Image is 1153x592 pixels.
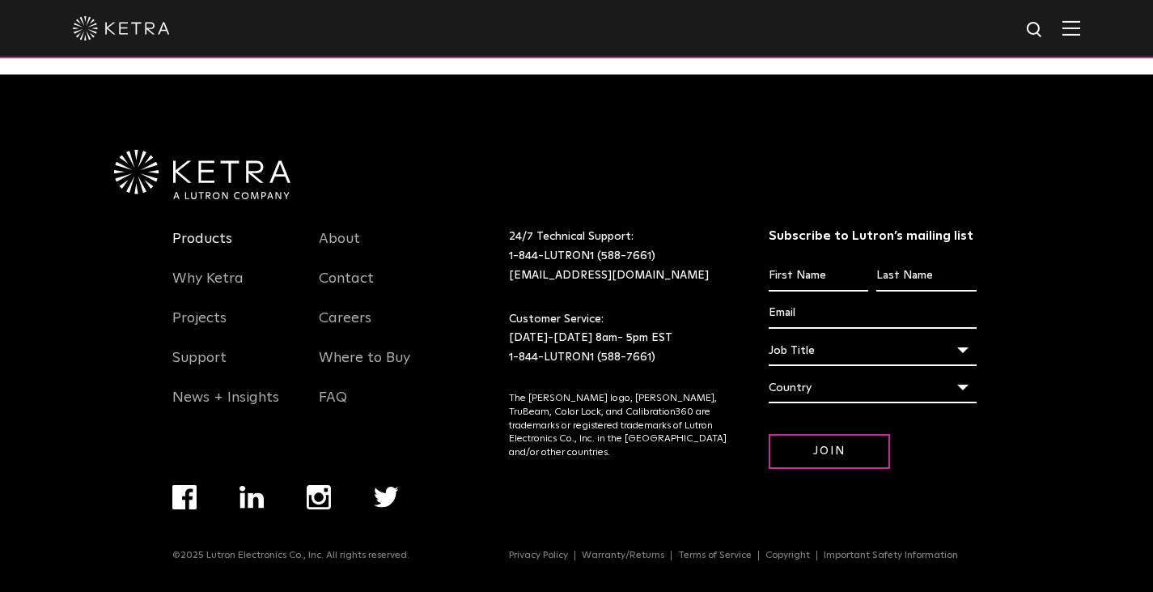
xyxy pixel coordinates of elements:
a: Terms of Service [672,551,759,560]
a: FAQ [319,389,347,426]
img: linkedin [240,486,265,509]
a: Important Safety Information [817,551,964,560]
p: 24/7 Technical Support: [509,228,728,285]
div: Country [769,373,977,403]
p: The [PERSON_NAME] logo, [PERSON_NAME], TruBeam, Color Lock, and Calibration360 are trademarks or ... [509,392,728,460]
img: instagram [307,485,331,509]
div: Navigation Menu [319,228,442,426]
input: First Name [769,261,868,292]
img: ketra-logo-2019-white [73,16,170,40]
a: 1-844-LUTRON1 (588-7661) [509,250,655,262]
div: Navigation Menu [172,228,295,426]
img: facebook [172,485,197,509]
a: Where to Buy [319,349,410,386]
a: News + Insights [172,389,279,426]
a: Warranty/Returns [575,551,672,560]
img: twitter [374,487,399,508]
a: About [319,230,360,267]
p: Customer Service: [DATE]-[DATE] 8am- 5pm EST [509,310,728,368]
a: Privacy Policy [502,551,575,560]
a: Contact [319,270,374,307]
h3: Subscribe to Lutron’s mailing list [769,228,977,245]
a: [EMAIL_ADDRESS][DOMAIN_NAME] [509,270,709,281]
a: Support [172,349,227,386]
a: Careers [319,309,371,347]
input: Join [769,434,890,469]
input: Last Name [876,261,976,292]
img: Ketra-aLutronCo_White_RGB [114,150,290,200]
a: 1-844-LUTRON1 (588-7661) [509,351,655,363]
a: Copyright [759,551,817,560]
div: Navigation Menu [172,485,442,550]
img: Hamburger%20Nav.svg [1062,20,1080,36]
input: Email [769,298,977,329]
a: Why Ketra [172,270,244,307]
img: search icon [1025,20,1045,40]
a: Projects [172,309,227,347]
p: ©2025 Lutron Electronics Co., Inc. All rights reserved. [172,550,409,561]
a: Products [172,230,232,267]
div: Navigation Menu [509,550,981,561]
div: Job Title [769,335,977,366]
